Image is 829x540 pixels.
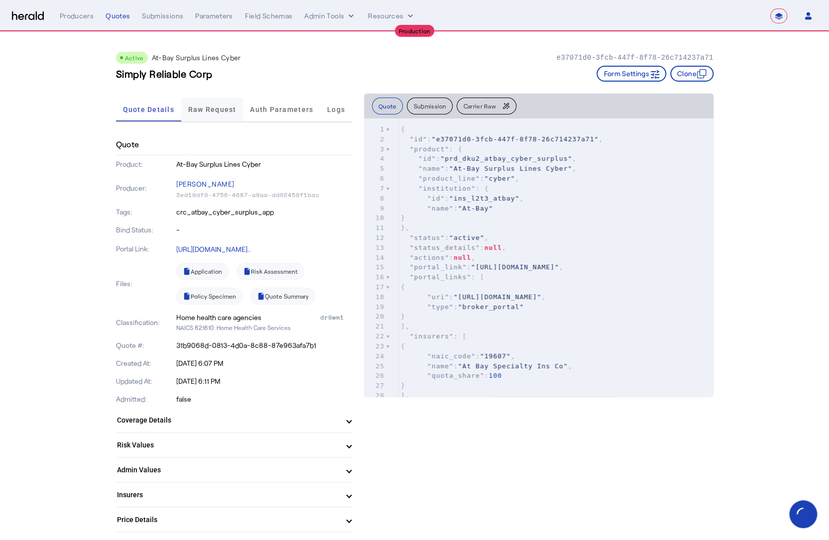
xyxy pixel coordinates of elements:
div: Submissions [142,11,183,21]
span: : , [401,254,475,261]
div: Quotes [106,11,130,21]
span: { [401,342,405,350]
button: internal dropdown menu [304,11,356,21]
span: : , [401,155,577,162]
herald-code-block: quote [364,118,713,397]
span: Logs [327,106,345,113]
span: : , [401,352,515,360]
span: "insurers" [410,332,454,340]
span: : { [401,145,463,153]
p: 3ed19df9-4756-4687-a9aa-dd02459f1bac [176,191,352,199]
div: 5 [364,164,386,174]
span: "status_details" [410,244,480,251]
div: 12 [364,233,386,243]
span: : , [401,195,524,202]
span: { [401,125,405,133]
div: Field Schemas [245,11,293,21]
mat-expansion-panel-header: Admin Values [116,458,352,482]
span: : { [401,185,489,192]
p: Bind Status: [116,225,175,235]
span: "product_line" [418,175,480,182]
span: : [ [401,273,484,281]
p: At-Bay Surplus Lines Cyber [176,159,352,169]
div: 27 [364,381,386,391]
div: Parameters [195,11,233,21]
span: "name" [427,205,454,212]
span: "19607" [480,352,511,360]
span: } [401,214,405,221]
span: } [401,313,405,320]
a: Risk Assessment [237,263,304,280]
div: 10 [364,213,386,223]
p: e37071d0-3fcb-447f-8f78-26c714237a71 [556,53,713,63]
a: [URL][DOMAIN_NAME].. [176,245,250,253]
button: Submission [407,98,453,114]
div: 21 [364,322,386,331]
span: "[URL][DOMAIN_NAME]" [471,263,559,271]
span: Carrier Raw [463,103,495,109]
div: Home health care agencies [176,313,261,323]
span: ], [401,392,410,399]
div: 24 [364,351,386,361]
span: "naic_code" [427,352,475,360]
mat-expansion-panel-header: Price Details [116,508,352,532]
div: Production [395,25,435,37]
a: Policy Specimen [176,288,242,305]
span: : [ [401,332,467,340]
div: 23 [364,341,386,351]
span: "portal_links" [410,273,472,281]
p: Tags: [116,207,175,217]
div: 18 [364,292,386,302]
div: 19 [364,302,386,312]
div: 6 [364,174,386,184]
p: [DATE] 6:11 PM [176,376,352,386]
p: Admitted: [116,394,175,404]
mat-panel-title: Insurers [117,490,339,500]
span: : , [401,234,489,241]
h4: Quote [116,138,139,150]
div: 16 [364,272,386,282]
p: - [176,225,352,235]
p: false [176,394,352,404]
div: Producers [60,11,94,21]
p: Quote #: [116,340,175,350]
div: 9 [364,204,386,214]
button: Resources dropdown menu [368,11,415,21]
span: "e37071d0-3fcb-447f-8f78-26c714237a71" [432,135,598,143]
span: : [401,303,524,311]
span: "status" [410,234,445,241]
span: }, [401,224,410,231]
div: 1 [364,124,386,134]
p: Portal Link: [116,244,175,254]
span: Active [125,54,144,61]
div: 8 [364,194,386,204]
span: Auth Parameters [250,106,313,113]
div: 11 [364,223,386,233]
div: 14 [364,253,386,263]
button: Clone [670,66,713,82]
a: Quote Summary [250,288,315,305]
div: 25 [364,361,386,371]
span: null [454,254,471,261]
span: "institution" [418,185,475,192]
mat-panel-title: Risk Values [117,440,339,450]
span: { [401,283,405,291]
span: "active" [449,234,484,241]
p: 31b9068d-0813-4d0a-8c88-87e963afa7b1 [176,340,352,350]
span: Quote Details [122,106,174,113]
p: Classification: [116,318,175,327]
div: 26 [364,371,386,381]
p: Updated At: [116,376,175,386]
p: Producer: [116,183,175,193]
mat-expansion-panel-header: Coverage Details [116,408,352,432]
span: "quota_share" [427,372,484,379]
span: : , [401,244,506,251]
span: : , [401,362,572,370]
span: "product" [410,145,449,153]
span: "prd_dku2_atbay_cyber_surplus" [440,155,572,162]
button: Carrier Raw [457,98,516,114]
div: 2 [364,134,386,144]
span: "portal_link" [410,263,467,271]
p: At-Bay Surplus Lines Cyber [152,53,241,63]
span: Raw Request [188,106,237,113]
